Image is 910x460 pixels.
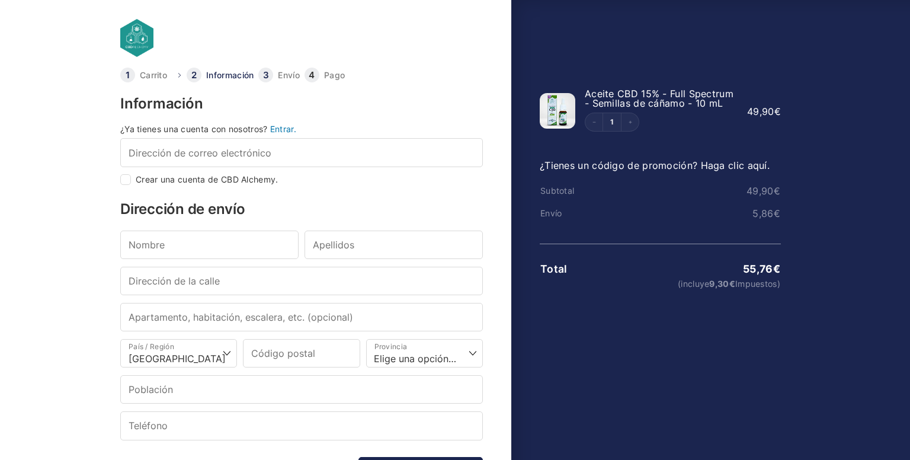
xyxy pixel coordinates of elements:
[206,71,254,79] a: Información
[540,186,620,196] th: Subtotal
[120,411,483,440] input: Teléfono
[120,267,483,295] input: Dirección de la calle
[743,263,780,275] bdi: 55,76
[120,231,299,259] input: Nombre
[729,279,735,289] span: €
[752,207,780,219] bdi: 5,86
[120,303,483,331] input: Apartamento, habitación, escalera, etc. (opcional)
[120,375,483,404] input: Población
[773,263,780,275] span: €
[305,231,483,259] input: Apellidos
[120,97,483,111] h3: Información
[278,71,300,79] a: Envío
[621,113,639,131] button: Increment
[120,202,483,216] h3: Dirección de envío
[140,71,167,79] a: Carrito
[774,207,780,219] span: €
[709,279,735,289] span: 9,30
[603,119,621,126] a: Edit
[774,106,781,117] span: €
[774,185,780,197] span: €
[120,138,483,167] input: Dirección de correo electrónico
[585,88,733,109] span: Aceite CBD 15% - Full Spectrum - Semillas de cáñamo - 10 mL
[585,113,603,131] button: Decrement
[747,106,781,117] bdi: 49,90
[243,339,360,368] input: Código postal
[324,71,345,79] a: Pago
[540,263,620,275] th: Total
[746,185,780,197] bdi: 49,90
[136,175,278,184] label: Crear una cuenta de CBD Alchemy.
[540,209,620,218] th: Envío
[540,159,770,171] a: ¿Tienes un código de promoción? Haga clic aquí.
[270,124,296,134] a: Entrar.
[621,280,780,288] small: (incluye Impuestos)
[120,124,268,134] span: ¿Ya tienes una cuenta con nosotros?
